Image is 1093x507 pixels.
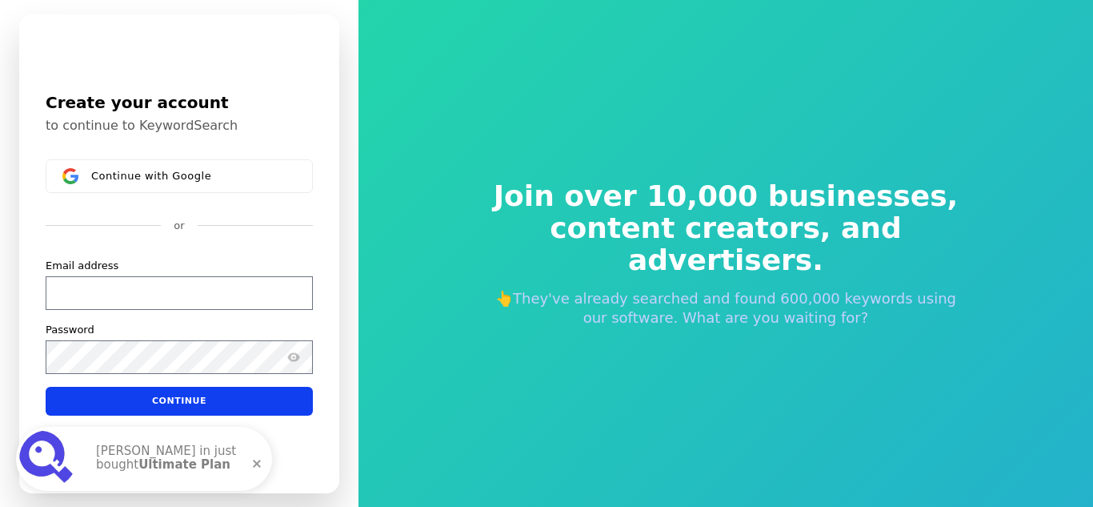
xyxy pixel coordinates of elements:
p: to continue to KeywordSearch [46,118,313,134]
p: 👆They've already searched and found 600,000 keywords using our software. What are you waiting for? [482,289,969,328]
label: Email address [46,258,118,272]
p: or [174,219,184,233]
span: Continue with Google [91,169,211,182]
img: Ultimate Plan [19,430,77,488]
strong: Ultimate Plan [138,457,230,472]
button: Show password [284,347,303,366]
h1: Create your account [46,91,313,115]
button: Continue [46,386,313,415]
span: Join over 10,000 businesses, [482,180,969,212]
button: Sign in with GoogleContinue with Google [46,159,313,193]
span: content creators, and advertisers. [482,212,969,276]
p: [PERSON_NAME] in just bought [96,445,256,473]
img: Sign in with Google [62,168,78,184]
label: Password [46,322,94,336]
